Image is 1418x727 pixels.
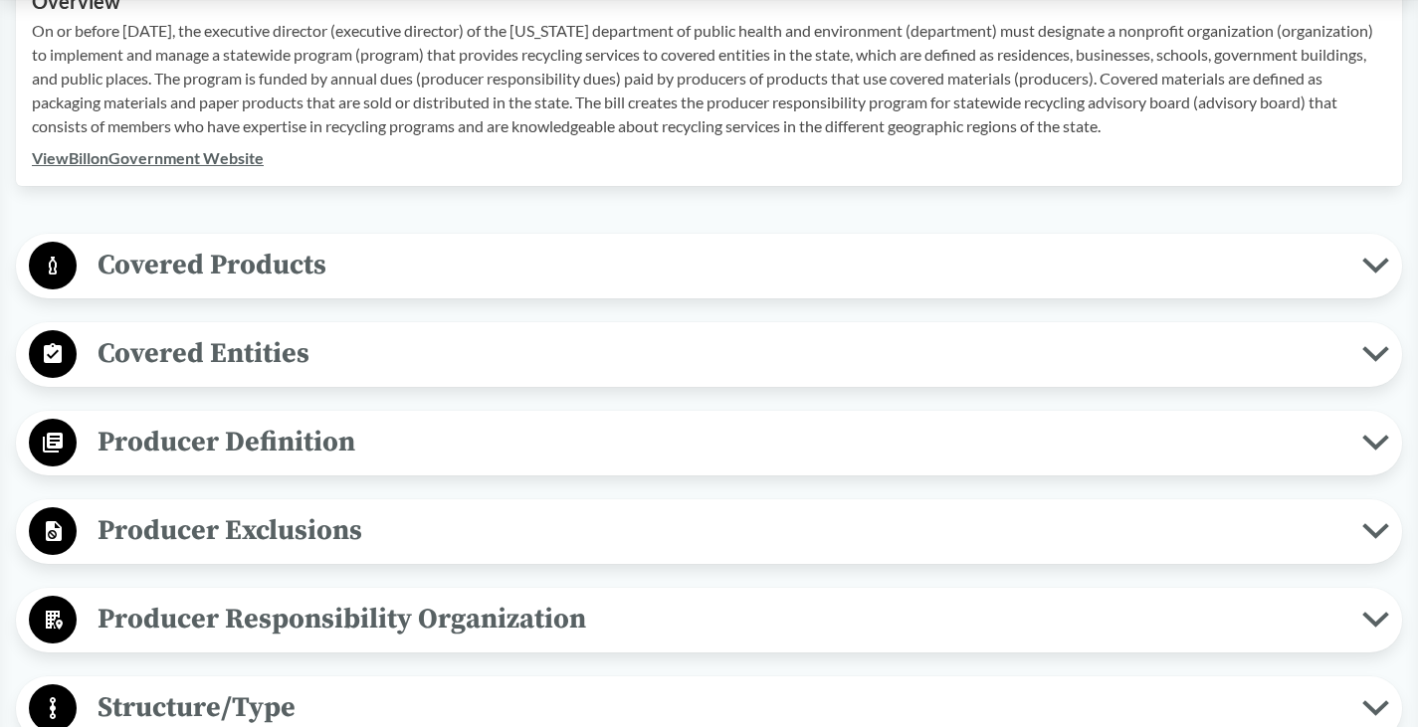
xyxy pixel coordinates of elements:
[23,241,1395,291] button: Covered Products
[77,420,1362,464] span: Producer Definition
[77,597,1362,641] span: Producer Responsibility Organization
[23,506,1395,557] button: Producer Exclusions
[32,19,1386,138] p: On or before [DATE], the executive director (executive director) of the [US_STATE] department of ...
[23,329,1395,380] button: Covered Entities
[77,331,1362,376] span: Covered Entities
[77,243,1362,287] span: Covered Products
[32,148,264,167] a: ViewBillonGovernment Website
[23,418,1395,468] button: Producer Definition
[23,595,1395,645] button: Producer Responsibility Organization
[77,508,1362,553] span: Producer Exclusions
